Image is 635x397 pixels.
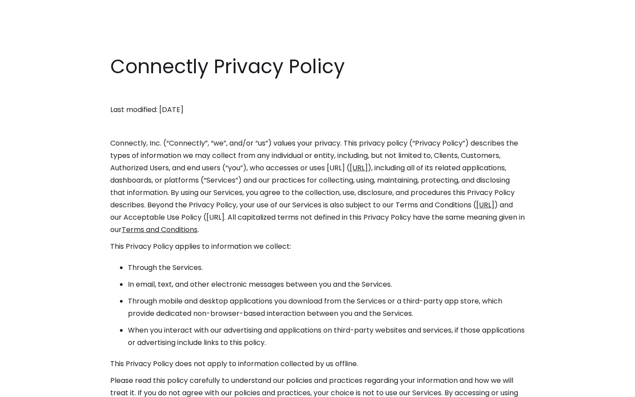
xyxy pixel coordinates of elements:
[122,225,198,235] a: Terms and Conditions
[128,262,525,274] li: Through the Services.
[110,53,525,80] h1: Connectly Privacy Policy
[9,381,53,394] aside: Language selected: English
[110,120,525,133] p: ‍
[110,87,525,99] p: ‍
[128,324,525,349] li: When you interact with our advertising and applications on third-party websites and services, if ...
[128,278,525,291] li: In email, text, and other electronic messages between you and the Services.
[110,240,525,253] p: This Privacy Policy applies to information we collect:
[476,200,494,210] a: [URL]
[110,358,525,370] p: This Privacy Policy does not apply to information collected by us offline.
[110,104,525,116] p: Last modified: [DATE]
[350,163,368,173] a: [URL]
[18,382,53,394] ul: Language list
[128,295,525,320] li: Through mobile and desktop applications you download from the Services or a third-party app store...
[110,137,525,236] p: Connectly, Inc. (“Connectly”, “we”, and/or “us”) values your privacy. This privacy policy (“Priva...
